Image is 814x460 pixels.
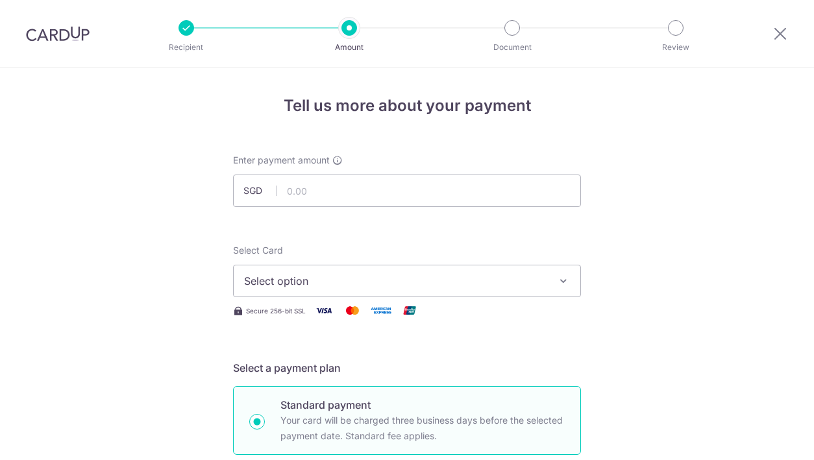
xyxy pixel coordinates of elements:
span: translation missing: en.payables.payment_networks.credit_card.summary.labels.select_card [233,245,283,256]
img: Union Pay [397,302,423,319]
h4: Tell us more about your payment [233,94,581,117]
span: Secure 256-bit SSL [246,306,306,316]
img: Mastercard [339,302,365,319]
span: Enter payment amount [233,154,330,167]
span: Select option [244,273,547,289]
p: Document [464,41,560,54]
iframe: Opens a widget where you can find more information [731,421,801,454]
p: Amount [301,41,397,54]
button: Select option [233,265,581,297]
img: CardUp [26,26,90,42]
p: Recipient [138,41,234,54]
p: Review [628,41,724,54]
p: Standard payment [280,397,565,413]
img: American Express [368,302,394,319]
img: Visa [311,302,337,319]
p: Your card will be charged three business days before the selected payment date. Standard fee appl... [280,413,565,444]
h5: Select a payment plan [233,360,581,376]
span: SGD [243,184,277,197]
input: 0.00 [233,175,581,207]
